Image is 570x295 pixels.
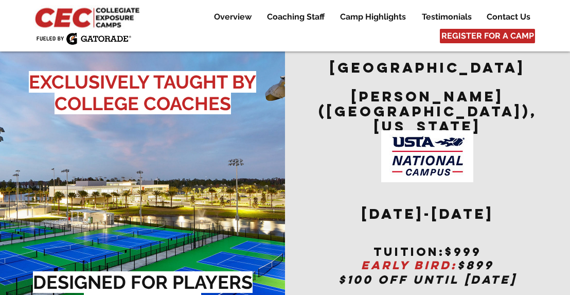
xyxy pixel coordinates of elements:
[29,71,256,114] span: EXCLUSIVELY TAUGHT BY COLLEGE COACHES
[206,11,259,23] a: Overview
[36,32,131,45] img: Fueled by Gatorade.png
[479,11,538,23] a: Contact Us
[457,258,494,272] span: $899
[339,272,516,287] span: $100 OFF UNTIL [DATE]
[330,59,525,76] span: [GEOGRAPHIC_DATA]
[482,11,536,23] p: Contact Us
[262,11,330,23] p: Coaching Staff
[198,11,538,23] nav: Site
[33,271,253,293] span: DESIGNED FOR PLAYERS
[414,11,478,23] a: Testimonials
[381,130,473,182] img: USTA Campus image_edited.jpg
[417,11,477,23] p: Testimonials
[318,102,537,135] span: ([GEOGRAPHIC_DATA]), [US_STATE]
[440,29,535,43] a: REGISTER FOR A CAMP
[361,258,457,272] span: EARLY BIRD:
[259,11,332,23] a: Coaching Staff
[351,88,504,105] span: [PERSON_NAME]
[373,245,482,259] span: tuition:$999
[33,5,144,29] img: CEC Logo Primary_edited.jpg
[209,11,257,23] p: Overview
[332,11,414,23] a: Camp Highlights
[335,11,411,23] p: Camp Highlights
[362,205,494,222] span: [DATE]-[DATE]
[441,30,534,42] span: REGISTER FOR A CAMP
